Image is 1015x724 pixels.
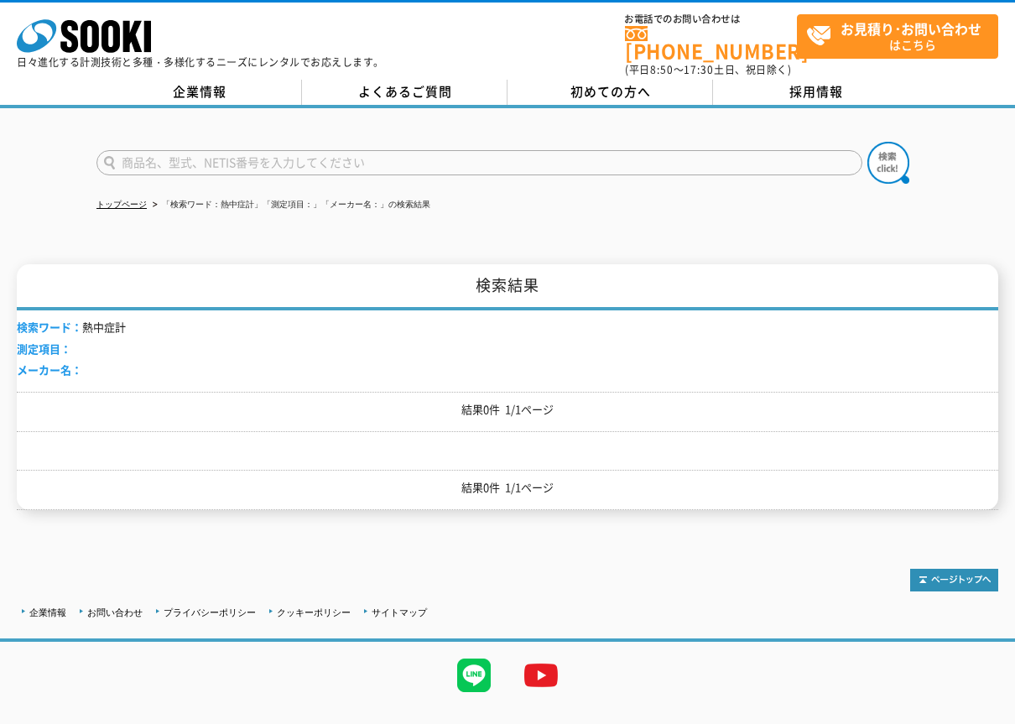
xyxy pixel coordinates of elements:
p: 日々進化する計測技術と多種・多様化するニーズにレンタルでお応えします。 [17,57,384,67]
a: サイトマップ [372,607,427,617]
a: [PHONE_NUMBER] [625,26,797,60]
img: トップページへ [910,569,998,591]
span: 検索ワード： [17,319,82,335]
a: トップページ [96,200,147,209]
h1: 検索結果 [17,264,998,310]
img: YouTube [507,642,575,709]
span: メーカー名： [17,362,82,378]
a: お問い合わせ [87,607,143,617]
a: 企業情報 [96,80,302,105]
span: (平日 ～ 土日、祝日除く) [625,62,791,77]
span: 測定項目： [17,341,71,357]
a: プライバシーポリシー [164,607,256,617]
img: LINE [440,642,507,709]
span: はこちら [806,15,997,57]
p: 結果0件 1/1ページ [17,401,998,419]
span: 初めての方へ [570,82,651,101]
p: 結果0件 1/1ページ [17,479,998,497]
a: 初めての方へ [507,80,713,105]
strong: お見積り･お問い合わせ [841,18,981,39]
input: 商品名、型式、NETIS番号を入力してください [96,150,862,175]
span: 17:30 [684,62,714,77]
span: お電話でのお問い合わせは [625,14,797,24]
span: 8:50 [650,62,674,77]
a: よくあるご質問 [302,80,507,105]
a: クッキーポリシー [277,607,351,617]
li: 熱中症計 [17,319,126,336]
a: 採用情報 [713,80,919,105]
img: btn_search.png [867,142,909,184]
li: 「検索ワード：熱中症計」「測定項目：」「メーカー名：」の検索結果 [149,196,430,214]
a: 企業情報 [29,607,66,617]
a: お見積り･お問い合わせはこちら [797,14,998,59]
